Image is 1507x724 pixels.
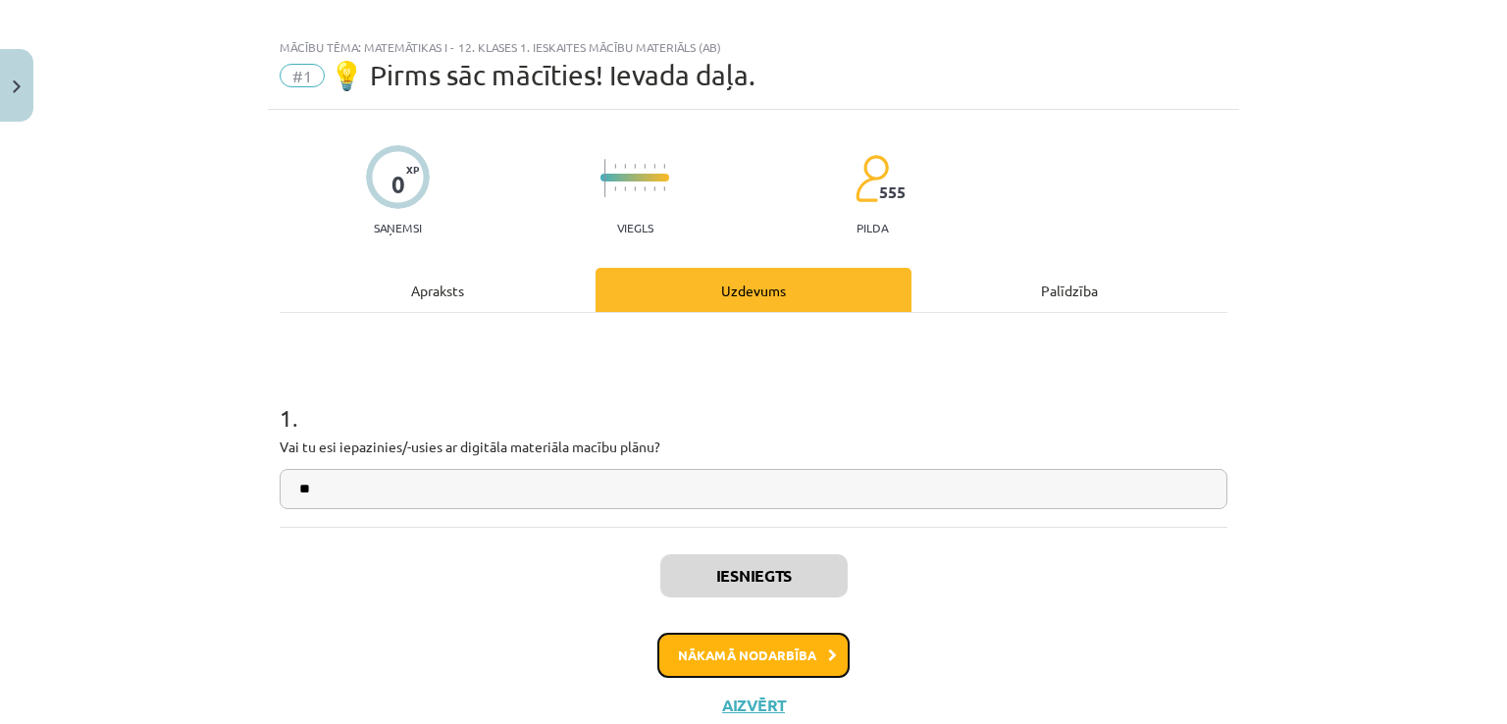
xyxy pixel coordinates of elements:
[716,696,791,715] button: Aizvērt
[280,370,1227,431] h1: 1 .
[660,554,848,597] button: Iesniegts
[657,633,850,678] button: Nākamā nodarbība
[653,186,655,191] img: icon-short-line-57e1e144782c952c97e751825c79c345078a6d821885a25fce030b3d8c18986b.svg
[644,186,646,191] img: icon-short-line-57e1e144782c952c97e751825c79c345078a6d821885a25fce030b3d8c18986b.svg
[13,80,21,93] img: icon-close-lesson-0947bae3869378f0d4975bcd49f059093ad1ed9edebbc8119c70593378902aed.svg
[624,186,626,191] img: icon-short-line-57e1e144782c952c97e751825c79c345078a6d821885a25fce030b3d8c18986b.svg
[634,186,636,191] img: icon-short-line-57e1e144782c952c97e751825c79c345078a6d821885a25fce030b3d8c18986b.svg
[879,183,906,201] span: 555
[391,171,405,198] div: 0
[857,221,888,234] p: pilda
[634,164,636,169] img: icon-short-line-57e1e144782c952c97e751825c79c345078a6d821885a25fce030b3d8c18986b.svg
[614,186,616,191] img: icon-short-line-57e1e144782c952c97e751825c79c345078a6d821885a25fce030b3d8c18986b.svg
[604,159,606,197] img: icon-long-line-d9ea69661e0d244f92f715978eff75569469978d946b2353a9bb055b3ed8787d.svg
[280,64,325,87] span: #1
[280,40,1227,54] div: Mācību tēma: Matemātikas i - 12. klases 1. ieskaites mācību materiāls (ab)
[644,164,646,169] img: icon-short-line-57e1e144782c952c97e751825c79c345078a6d821885a25fce030b3d8c18986b.svg
[280,268,596,312] div: Apraksts
[617,221,653,234] p: Viegls
[911,268,1227,312] div: Palīdzība
[330,59,755,91] span: 💡 Pirms sāc mācīties! Ievada daļa.
[366,221,430,234] p: Saņemsi
[406,164,419,175] span: XP
[614,164,616,169] img: icon-short-line-57e1e144782c952c97e751825c79c345078a6d821885a25fce030b3d8c18986b.svg
[663,186,665,191] img: icon-short-line-57e1e144782c952c97e751825c79c345078a6d821885a25fce030b3d8c18986b.svg
[855,154,889,203] img: students-c634bb4e5e11cddfef0936a35e636f08e4e9abd3cc4e673bd6f9a4125e45ecb1.svg
[663,164,665,169] img: icon-short-line-57e1e144782c952c97e751825c79c345078a6d821885a25fce030b3d8c18986b.svg
[653,164,655,169] img: icon-short-line-57e1e144782c952c97e751825c79c345078a6d821885a25fce030b3d8c18986b.svg
[596,268,911,312] div: Uzdevums
[280,437,1227,457] p: Vai tu esi iepazinies/-usies ar digitāla materiāla macību plānu?
[624,164,626,169] img: icon-short-line-57e1e144782c952c97e751825c79c345078a6d821885a25fce030b3d8c18986b.svg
